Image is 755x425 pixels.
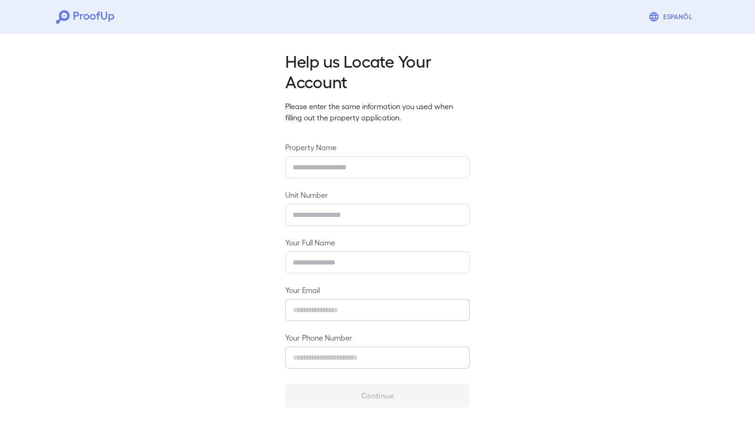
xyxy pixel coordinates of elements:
[645,7,699,26] button: Espanõl
[285,237,470,248] label: Your Full Name
[285,101,470,123] p: Please enter the same information you used when filling out the property application.
[285,142,470,153] label: Property Name
[285,189,470,200] label: Unit Number
[285,285,470,295] label: Your Email
[285,50,470,91] h2: Help us Locate Your Account
[285,332,470,343] label: Your Phone Number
